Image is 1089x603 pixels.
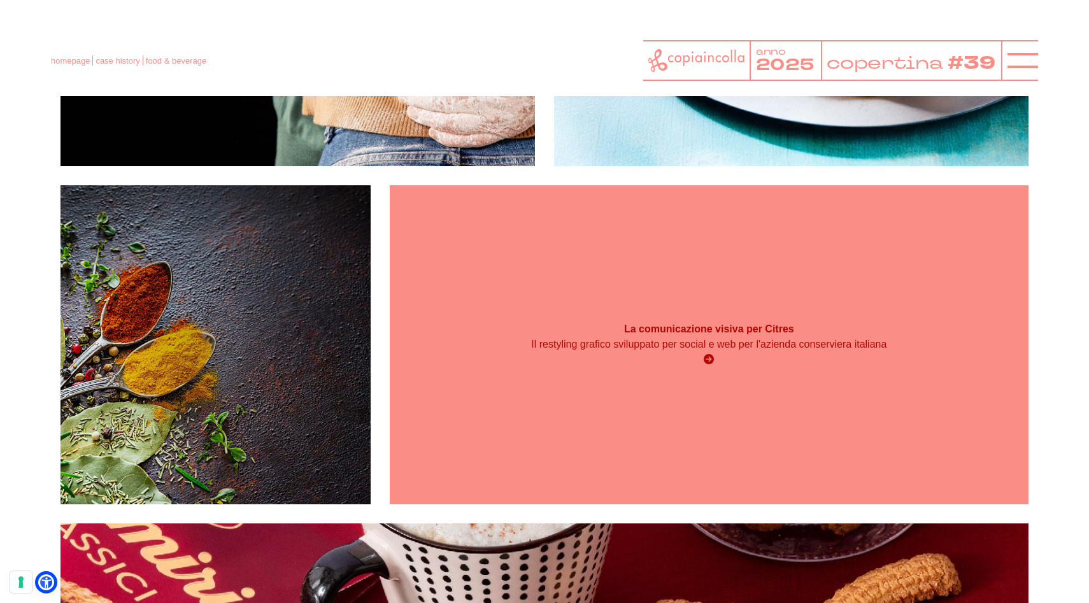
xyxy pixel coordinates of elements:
[755,54,815,76] tspan: 2025
[517,337,900,352] p: Il restyling grafico sviluppato per social e web per l'azienda conserviera italiana
[51,56,90,66] a: homepage
[10,571,32,593] button: Le tue preferenze relative al consenso per le tecnologie di tracciamento
[948,51,995,76] tspan: #39
[827,51,944,74] tspan: copertina
[755,45,786,58] tspan: anno
[38,574,54,590] a: Open Accessibility Menu
[96,56,139,66] a: case history
[624,323,794,334] strong: La comunicazione visiva per Citres
[146,56,206,66] a: food & beverage
[390,185,1028,505] a: La comunicazione visiva per Citres Il restyling grafico sviluppato per social e web per l'azienda...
